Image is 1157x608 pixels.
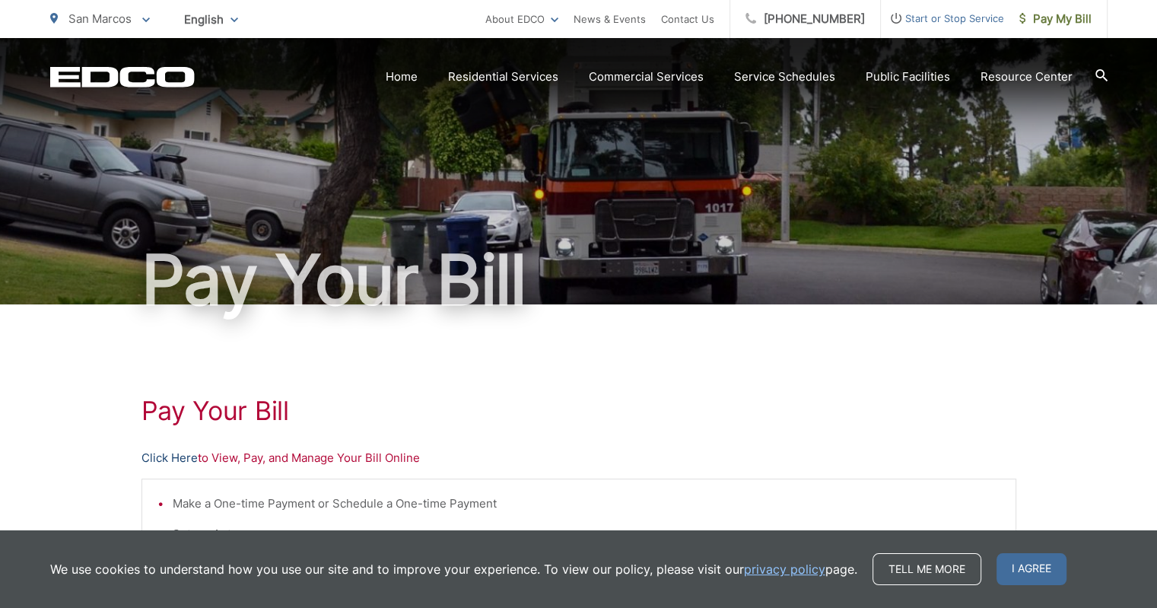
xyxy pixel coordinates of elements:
[141,449,1016,467] p: to View, Pay, and Manage Your Bill Online
[866,68,950,86] a: Public Facilities
[981,68,1073,86] a: Resource Center
[873,553,981,585] a: Tell me more
[734,68,835,86] a: Service Schedules
[744,560,825,578] a: privacy policy
[589,68,704,86] a: Commercial Services
[50,66,195,88] a: EDCD logo. Return to the homepage.
[485,10,558,28] a: About EDCO
[574,10,646,28] a: News & Events
[386,68,418,86] a: Home
[661,10,714,28] a: Contact Us
[68,11,132,26] span: San Marcos
[996,553,1066,585] span: I agree
[173,495,1000,513] li: Make a One-time Payment or Schedule a One-time Payment
[173,525,1000,543] li: Set-up Auto-pay
[50,242,1108,318] h1: Pay Your Bill
[141,449,198,467] a: Click Here
[1019,10,1092,28] span: Pay My Bill
[173,6,250,33] span: English
[141,396,1016,426] h1: Pay Your Bill
[50,560,857,578] p: We use cookies to understand how you use our site and to improve your experience. To view our pol...
[448,68,558,86] a: Residential Services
